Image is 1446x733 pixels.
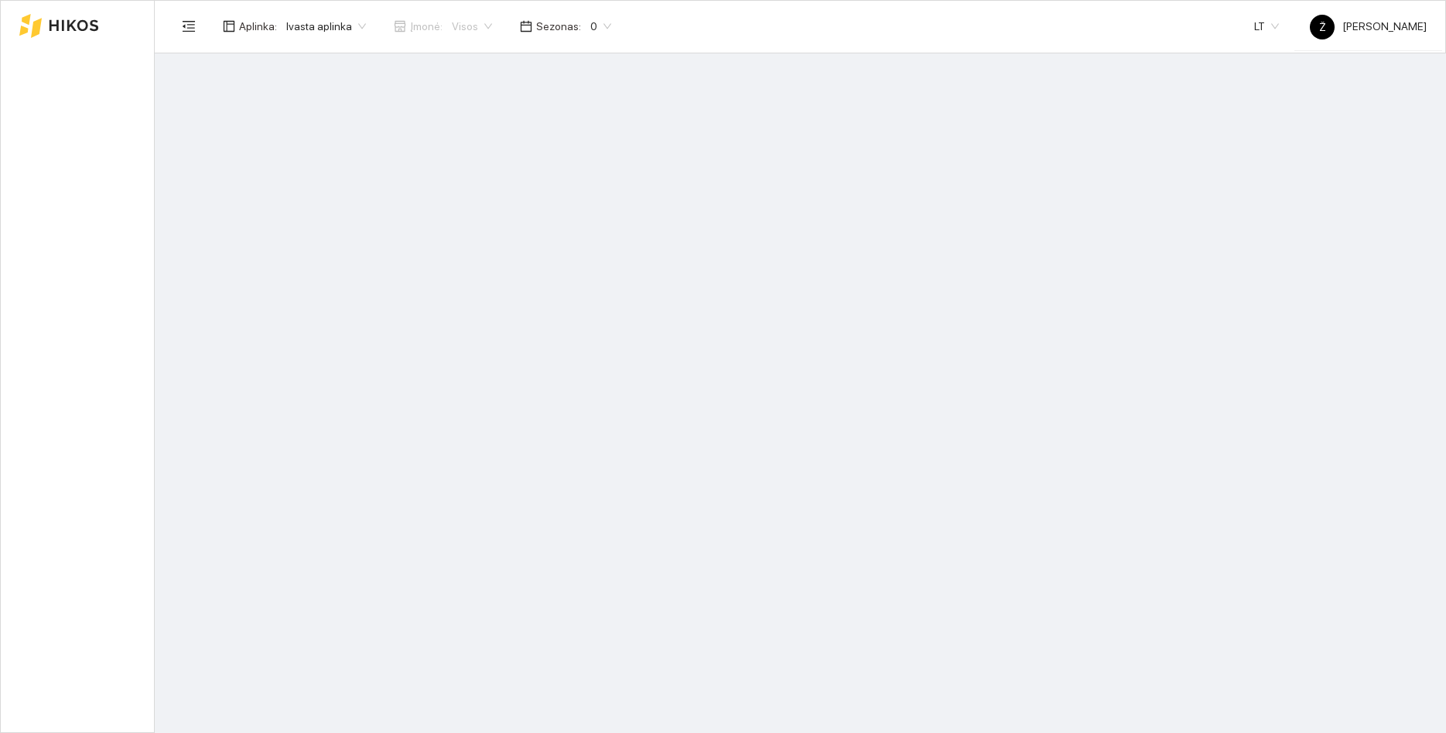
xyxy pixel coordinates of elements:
[239,18,277,35] span: Aplinka :
[452,15,492,38] span: Visos
[1310,20,1427,33] span: [PERSON_NAME]
[1254,15,1279,38] span: LT
[1319,15,1326,39] span: Ž
[520,20,532,33] span: calendar
[182,19,196,33] span: menu-fold
[286,15,366,38] span: Ivasta aplinka
[410,18,443,35] span: Įmonė :
[173,11,204,42] button: menu-fold
[223,20,235,33] span: layout
[394,20,406,33] span: shop
[590,15,611,38] span: 0
[536,18,581,35] span: Sezonas :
